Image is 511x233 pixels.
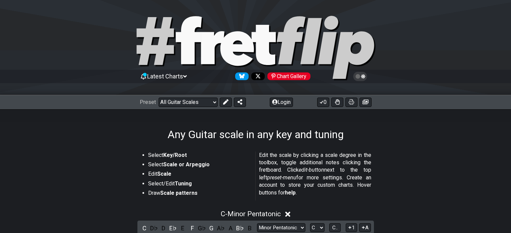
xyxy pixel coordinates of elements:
li: Select [148,152,251,161]
div: toggle pitch class [207,224,216,233]
button: C.. [329,223,341,232]
span: C - Minor Pentatonic [221,210,281,218]
li: Edit [148,170,251,180]
strong: Scale [157,171,171,177]
div: Chart Gallery [267,72,310,80]
div: toggle pitch class [140,224,149,233]
select: Scale [257,223,305,232]
button: Print [345,98,357,107]
div: toggle pitch class [198,224,206,233]
div: toggle pitch class [236,224,245,233]
em: preset-menu [267,174,296,181]
h1: Any Guitar scale in any key and tuning [168,128,344,141]
button: Toggle Dexterity for all fretkits [331,98,343,107]
strong: Key/Root [163,152,187,158]
strong: help [285,189,296,196]
div: toggle pitch class [245,224,254,233]
select: Preset [159,98,218,107]
strong: Tuning [175,180,192,187]
p: Edit the scale by clicking a scale degree in the toolbox, toggle additional notes clicking the fr... [259,152,371,196]
a: #fretflip at Pinterest [265,72,310,80]
div: toggle pitch class [178,224,187,233]
button: Share Preset [234,98,246,107]
div: toggle pitch class [188,224,197,233]
span: Toggle light / dark theme [356,73,364,79]
strong: Scale or Arpeggio [163,161,210,168]
span: Preset [140,99,156,105]
div: toggle pitch class [169,224,177,233]
button: Login [270,98,293,107]
span: Latest Charts [147,73,183,80]
div: toggle pitch class [217,224,225,233]
button: 1 [346,223,357,232]
em: edit-button [299,167,324,173]
div: toggle pitch class [159,224,168,233]
a: Follow #fretflip at Bluesky [232,72,249,80]
button: 0 [317,98,329,107]
button: Edit Preset [220,98,232,107]
span: C.. [332,225,338,231]
select: Tonic/Root [310,223,325,232]
div: toggle pitch class [150,224,158,233]
li: Draw [148,189,251,199]
li: Select/Edit [148,180,251,189]
button: Create image [359,98,372,107]
li: Select [148,161,251,170]
div: toggle pitch class [226,224,235,233]
button: A [359,223,371,232]
strong: Scale patterns [160,190,198,196]
a: Follow #fretflip at X [249,72,265,80]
